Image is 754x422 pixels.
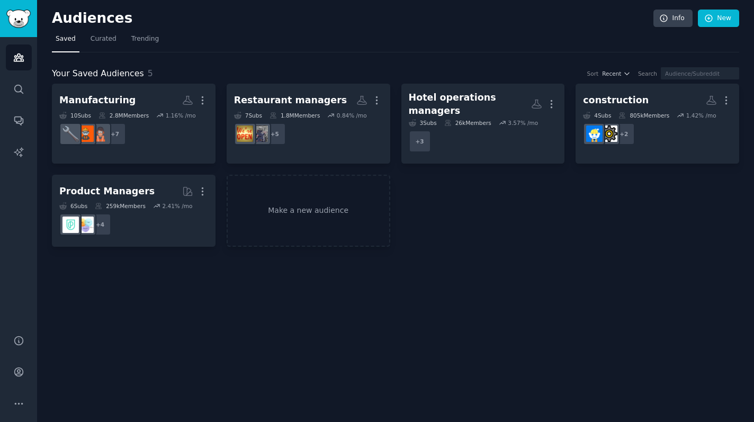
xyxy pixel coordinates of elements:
[128,31,163,52] a: Trending
[52,175,216,247] a: Product Managers6Subs259kMembers2.41% /mo+4ProductManagementProductMgmt
[337,112,367,119] div: 0.84 % /mo
[52,67,144,80] span: Your Saved Audiences
[148,68,153,78] span: 5
[6,10,31,28] img: GummySearch logo
[52,31,79,52] a: Saved
[638,70,657,77] div: Search
[409,119,437,127] div: 3 Sub s
[618,112,669,119] div: 805k Members
[227,175,390,247] a: Make a new audience
[56,34,76,44] span: Saved
[166,112,196,119] div: 1.16 % /mo
[252,125,268,142] img: KitchenConfidential
[613,123,635,145] div: + 2
[52,10,653,27] h2: Audiences
[59,202,87,210] div: 6 Sub s
[409,130,431,152] div: + 3
[92,125,109,142] img: ManufacturingPorn
[587,70,599,77] div: Sort
[686,112,716,119] div: 1.42 % /mo
[131,34,159,44] span: Trending
[59,185,155,198] div: Product Managers
[583,94,649,107] div: construction
[270,112,320,119] div: 1.8M Members
[52,84,216,164] a: Manufacturing10Subs2.8MMembers1.16% /mo+7ManufacturingPornSafetyProfessionalsMechanicalEngineering
[653,10,693,28] a: Info
[89,213,111,236] div: + 4
[234,112,262,119] div: 7 Sub s
[602,70,631,77] button: Recent
[237,125,253,142] img: Restaurant_Managers
[698,10,739,28] a: New
[62,217,79,233] img: ProductMgmt
[104,123,126,145] div: + 7
[601,125,617,142] img: ConstructionTech
[77,217,94,233] img: ProductManagement
[409,91,532,117] div: Hotel operations managers
[59,112,91,119] div: 10 Sub s
[586,125,603,142] img: Construction
[444,119,491,127] div: 26k Members
[162,202,192,210] div: 2.41 % /mo
[227,84,390,164] a: Restaurant managers7Subs1.8MMembers0.84% /mo+5KitchenConfidentialRestaurant_Managers
[508,119,538,127] div: 3.57 % /mo
[77,125,94,142] img: SafetyProfessionals
[602,70,621,77] span: Recent
[583,112,611,119] div: 4 Sub s
[62,125,79,142] img: MechanicalEngineering
[264,123,286,145] div: + 5
[576,84,739,164] a: construction4Subs805kMembers1.42% /mo+2ConstructionTechConstruction
[95,202,146,210] div: 259k Members
[401,84,565,164] a: Hotel operations managers3Subs26kMembers3.57% /mo+3
[98,112,149,119] div: 2.8M Members
[661,67,739,79] input: Audience/Subreddit
[91,34,116,44] span: Curated
[234,94,347,107] div: Restaurant managers
[59,94,136,107] div: Manufacturing
[87,31,120,52] a: Curated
